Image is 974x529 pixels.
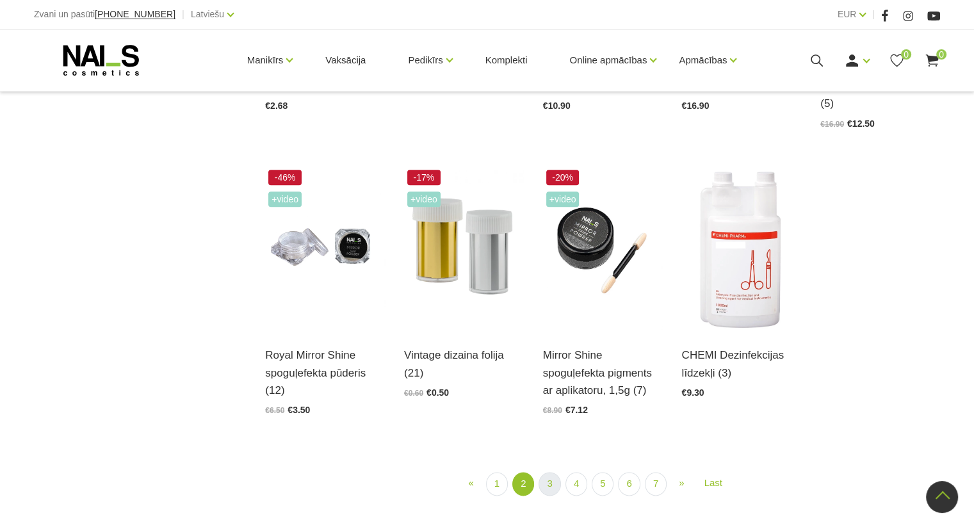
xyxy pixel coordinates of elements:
a: Last [696,472,729,494]
span: » [679,477,684,488]
a: EUR [838,6,857,22]
span: -17% [407,170,441,185]
span: €7.12 [565,405,588,415]
a: 6 [618,472,640,496]
span: +Video [407,191,441,207]
a: Online apmācības [569,35,647,86]
span: €10.90 [543,101,571,111]
span: €2.68 [265,101,288,111]
span: « [468,477,473,488]
span: €3.50 [288,405,310,415]
span: €6.50 [265,406,284,415]
span: €9.30 [681,387,704,398]
a: 0 [889,53,905,69]
a: Komplekti [475,29,538,91]
a: Pedikīrs [408,35,442,86]
span: -46% [268,170,302,185]
span: €0.60 [404,389,423,398]
a: Vintage dizaina folija (21) [404,346,524,381]
a: 0 [924,53,940,69]
span: €8.90 [543,406,562,415]
a: Royal Mirror Shine spoguļefekta pūderis (12) [265,346,385,399]
a: 4 [565,472,587,496]
a: Manikīrs [247,35,284,86]
a: 2 [512,472,534,496]
span: -20% [546,170,580,185]
a: Previous [460,472,481,494]
a: 7 [645,472,667,496]
a: Next [671,472,692,494]
span: +Video [268,191,302,207]
a: Latviešu [191,6,224,22]
span: €0.50 [426,387,449,398]
a: Mirror Shine spoguļefekta pigments ar aplikatoru, 1,5g (7) [543,346,663,399]
a: CHEMI Dezinfekcijas līdzekļi (3) [681,346,801,381]
span: €12.50 [847,118,875,129]
span: | [182,6,184,22]
a: 1 [486,472,508,496]
nav: catalog-product-list [265,472,940,496]
span: 0 [936,49,946,60]
a: 5 [592,472,613,496]
a: Vaksācija [315,29,376,91]
img: Augstas kvalitātes, glazūras efekta dizaina pūderis lieliskam pērļu spīdumam.... [265,167,385,331]
img: STERISEPT INSTRU 1L (SPORICĪDS)Sporicīds instrumentu dezinfekcijas un mazgāšanas līdzeklis invent... [681,167,801,331]
div: Zvani un pasūti [34,6,175,22]
span: 0 [901,49,911,60]
span: | [872,6,875,22]
a: Apmācības [679,35,727,86]
a: 3 [539,472,560,496]
span: €16.90 [681,101,709,111]
span: [PHONE_NUMBER] [95,9,175,19]
span: +Video [546,191,580,207]
img: MIRROR SHINE POWDER - piesātināta pigmenta spoguļspīduma toņi spilgtam un pamanāmam manikīram! Id... [543,167,663,331]
a: [PHONE_NUMBER] [95,10,175,19]
span: €16.90 [820,120,844,129]
img: Vintage dizaina folijaFolija spoguļspīduma dizaina veidošanai. Piemērota gan modelētiem nagiem, g... [404,167,524,331]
